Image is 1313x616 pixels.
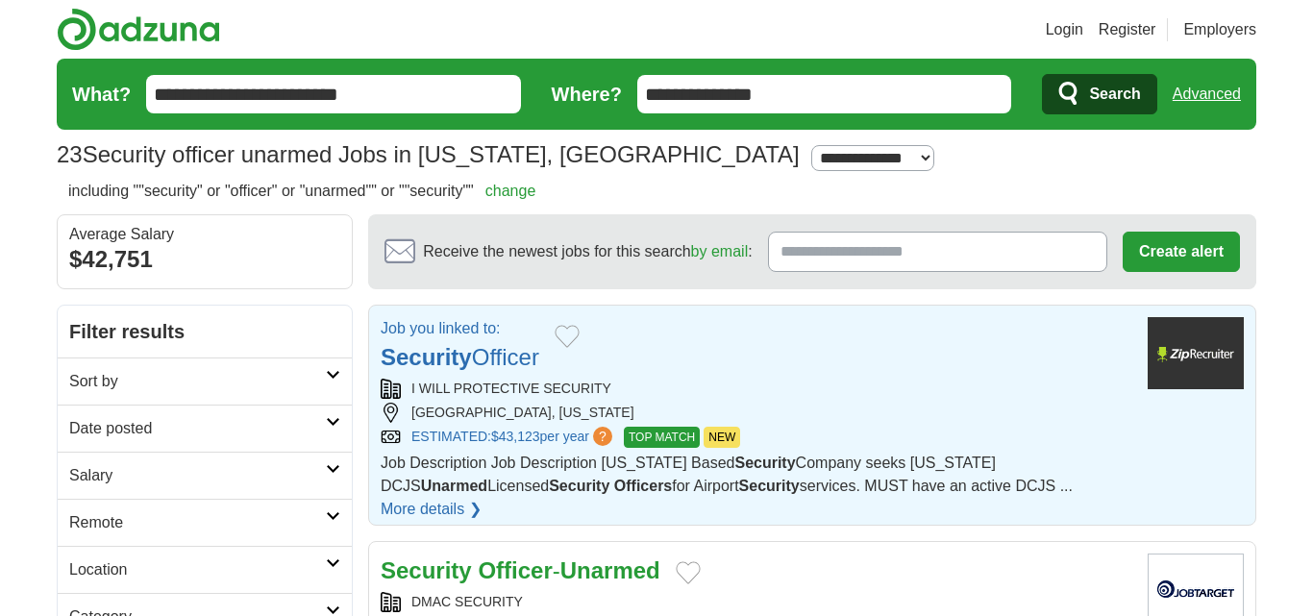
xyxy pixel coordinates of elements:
img: Adzuna logo [57,8,220,51]
h2: including ""security" or "officer" or "unarmed"" or ""security"" [68,180,535,203]
strong: Officer [478,557,552,583]
span: ? [593,427,612,446]
span: TOP MATCH [624,427,700,448]
a: Remote [58,499,352,546]
label: What? [72,80,131,109]
span: Job Description Job Description [US_STATE] Based Company seeks [US_STATE] DCJS Licensed for Airpo... [381,455,1073,494]
a: Register [1099,18,1156,41]
strong: Unarmed [421,478,487,494]
span: Receive the newest jobs for this search : [423,240,752,263]
span: 23 [57,137,83,172]
span: NEW [704,427,740,448]
strong: Security [381,557,472,583]
h2: Remote [69,511,326,534]
h1: Security officer unarmed Jobs in [US_STATE], [GEOGRAPHIC_DATA] [57,141,800,167]
label: Where? [552,80,622,109]
h2: Filter results [58,306,352,357]
h2: Date posted [69,417,326,440]
a: Login [1046,18,1083,41]
p: Job you linked to: [381,317,539,340]
h2: Location [69,558,326,581]
a: Location [58,546,352,593]
strong: Officers [614,478,672,494]
button: Add to favorite jobs [555,325,580,348]
button: Create alert [1123,232,1240,272]
a: Security Officer-Unarmed [381,557,660,583]
a: More details ❯ [381,498,482,521]
div: DMAC SECURITY [381,592,1132,612]
div: $42,751 [69,242,340,277]
span: $43,123 [491,429,540,444]
a: Salary [58,452,352,499]
button: Add to favorite jobs [676,561,701,584]
button: Search [1042,74,1156,114]
a: Employers [1183,18,1256,41]
div: [GEOGRAPHIC_DATA], [US_STATE] [381,403,1132,423]
a: Date posted [58,405,352,452]
strong: Security [734,455,795,471]
a: SecurityOfficer [381,344,539,370]
a: Sort by [58,357,352,405]
a: change [485,183,536,199]
img: Company logo [1148,317,1244,389]
span: Search [1089,75,1140,113]
div: Average Salary [69,227,340,242]
h2: Salary [69,464,326,487]
a: by email [691,243,749,259]
div: I WILL PROTECTIVE SECURITY [381,379,1132,399]
strong: Security [381,344,472,370]
strong: Unarmed [560,557,660,583]
a: ESTIMATED:$43,123per year? [411,427,616,448]
strong: Security [549,478,609,494]
h2: Sort by [69,370,326,393]
a: Advanced [1173,75,1241,113]
strong: Security [739,478,800,494]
